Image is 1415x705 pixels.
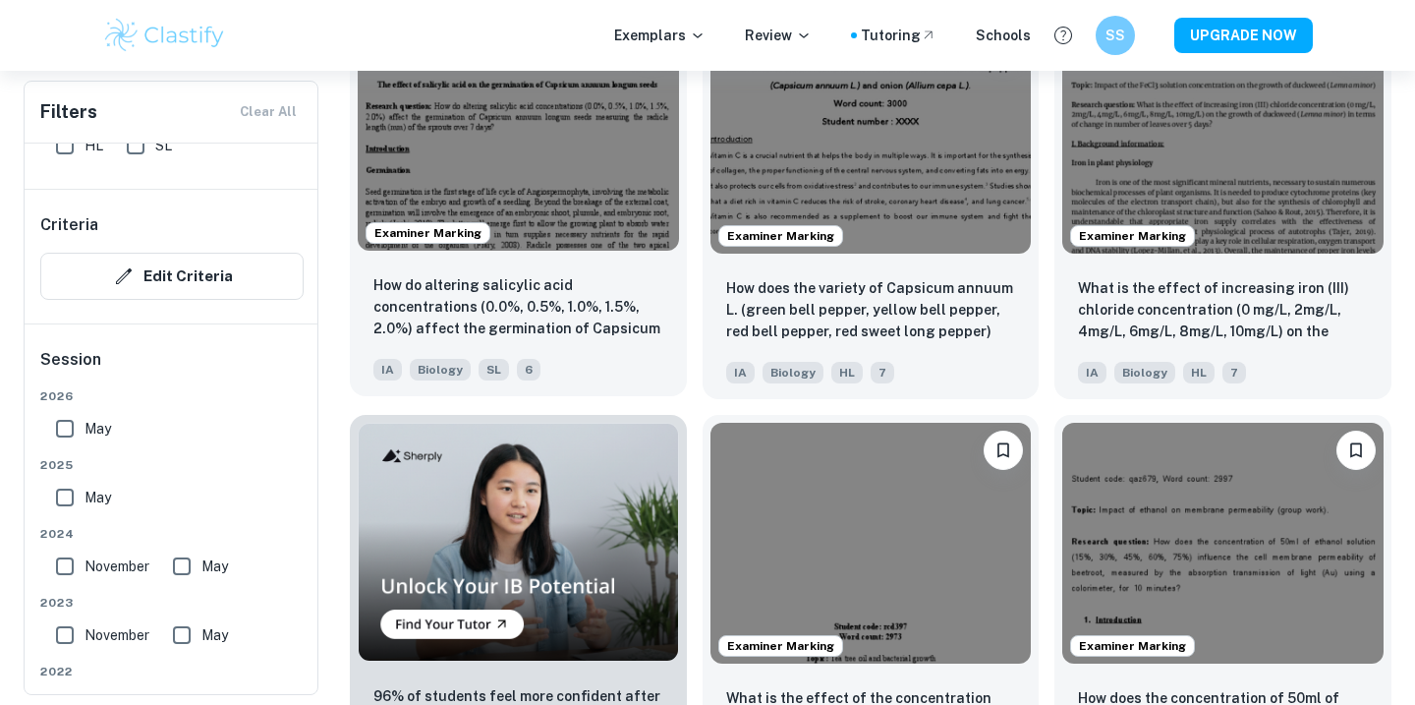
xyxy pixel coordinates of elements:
[745,25,812,46] p: Review
[1104,25,1127,46] h6: SS
[1096,16,1135,55] button: SS
[1222,362,1246,383] span: 7
[703,5,1040,399] a: Examiner MarkingBookmarkHow does the variety of Capsicum annuum L. (green bell pepper, yellow bel...
[726,277,1016,344] p: How does the variety of Capsicum annuum L. (green bell pepper, yellow bell pepper, red bell peppe...
[40,98,97,126] h6: Filters
[726,362,755,383] span: IA
[719,227,842,245] span: Examiner Marking
[410,359,471,381] span: Biology
[479,359,509,381] span: SL
[710,13,1032,254] img: Biology IA example thumbnail: How does the variety of Capsicum annuum
[102,16,227,55] img: Clastify logo
[517,359,540,381] span: 6
[1054,5,1391,399] a: Examiner MarkingBookmarkWhat is the effect of increasing iron (III) chloride concentration (0 mg/...
[1114,362,1175,383] span: Biology
[373,359,402,381] span: IA
[85,135,103,156] span: HL
[40,348,304,387] h6: Session
[1078,362,1106,383] span: IA
[358,10,679,251] img: Biology IA example thumbnail: How do altering salicylic acid concentra
[984,431,1023,470] button: Bookmark
[155,135,172,156] span: SL
[871,362,894,383] span: 7
[40,387,304,405] span: 2026
[40,594,304,612] span: 2023
[201,624,228,646] span: May
[201,556,228,577] span: May
[85,487,111,508] span: May
[1174,18,1313,53] button: UPGRADE NOW
[40,253,304,300] button: Edit Criteria
[1078,277,1368,344] p: What is the effect of increasing iron (III) chloride concentration (0 mg/L, 2mg/L, 4mg/L, 6mg/L, ...
[976,25,1031,46] a: Schools
[614,25,706,46] p: Exemplars
[1336,431,1376,470] button: Bookmark
[373,274,663,341] p: How do altering salicylic acid concentrations (0.0%, 0.5%, 1.0%, 1.5%, 2.0%) affect the germinati...
[350,5,687,399] a: Examiner MarkingBookmarkHow do altering salicylic acid concentrations (0.0%, 0.5%, 1.0%, 1.5%, 2....
[719,637,842,655] span: Examiner Marking
[831,362,863,383] span: HL
[1062,423,1384,664] img: Biology IA example thumbnail: How does the concentration of 50ml of et
[710,423,1032,664] img: Biology IA example thumbnail: What is the effect of the concentration
[85,624,149,646] span: November
[85,418,111,440] span: May
[40,525,304,543] span: 2024
[367,224,489,242] span: Examiner Marking
[1062,13,1384,254] img: Biology IA example thumbnail: What is the effect of increasing iron (I
[1047,19,1080,52] button: Help and Feedback
[358,423,679,662] img: Thumbnail
[1071,227,1194,245] span: Examiner Marking
[40,456,304,474] span: 2025
[1183,362,1215,383] span: HL
[85,556,149,577] span: November
[861,25,936,46] a: Tutoring
[40,663,304,680] span: 2022
[763,362,823,383] span: Biology
[1071,637,1194,655] span: Examiner Marking
[40,213,98,237] h6: Criteria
